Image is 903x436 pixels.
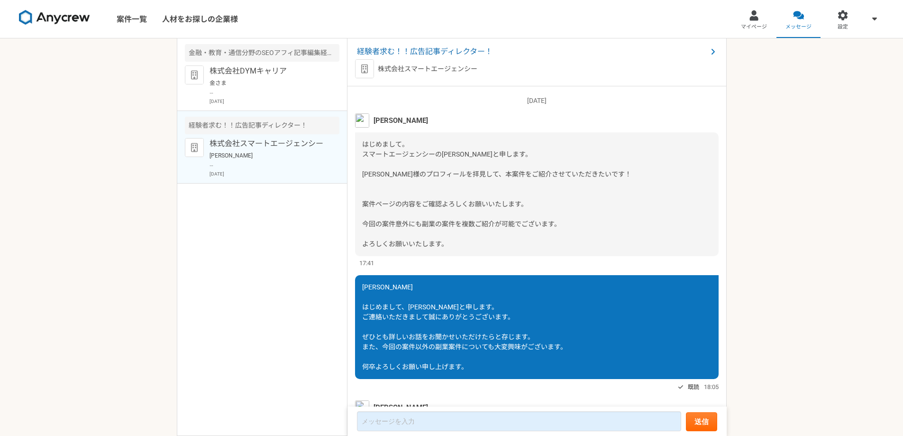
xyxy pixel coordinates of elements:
span: 17:41 [359,259,374,268]
img: default_org_logo-42cde973f59100197ec2c8e796e4974ac8490bb5b08a0eb061ff975e4574aa76.png [355,59,374,78]
p: [DATE] [355,96,719,106]
p: 株式会社スマートエージェンシー [210,138,327,149]
img: unnamed.png [355,400,369,415]
span: マイページ [741,23,767,31]
img: unnamed.png [355,113,369,128]
span: 設定 [838,23,848,31]
span: 経験者求む！！広告記事ディレクター！ [357,46,707,57]
span: はじめまして。 スマートエージェンシーの[PERSON_NAME]と申します。 [PERSON_NAME]様のプロフィールを拝見して、本案件をご紹介させていただきたいです！ 案件ページの内容をご... [362,140,631,248]
p: 金さま お世話になっております。 ご連絡いただき誠にありがとうございます。 日程につきまして、以下であればいつでも大丈夫です。 [DATE]16:00-17:00 [DATE]12:00-18:... [210,79,327,96]
p: 株式会社スマートエージェンシー [378,64,477,74]
div: 経験者求む！！広告記事ディレクター！ [185,117,339,134]
img: default_org_logo-42cde973f59100197ec2c8e796e4974ac8490bb5b08a0eb061ff975e4574aa76.png [185,65,204,84]
p: [DATE] [210,170,339,177]
p: [PERSON_NAME] お世話になっております。ご連絡ありがとうございます。 下記、ご質問の回答になります。何卒よろしくお願い申し上げます。 ・アフィリエイト記事の執筆経験→あります。 ・w... [210,151,327,168]
span: 18:05 [704,382,719,391]
span: [PERSON_NAME] [374,115,428,126]
span: [PERSON_NAME] はじめまして、[PERSON_NAME]と申します。 ご連絡いただきまして誠にありがとうございます。 ぜひとも詳しいお話をお聞かせいただけたらと存じます。 また、今回... [362,283,567,371]
span: メッセージ [785,23,812,31]
p: [DATE] [210,98,339,105]
p: 株式会社DYMキャリア [210,65,327,77]
div: 金融・教育・通信分野のSEOアフィ記事編集経験者歓迎｜ディレクター兼ライター [185,44,339,62]
span: 既読 [688,381,699,393]
button: 送信 [686,412,717,431]
span: [PERSON_NAME] [374,402,428,413]
img: default_org_logo-42cde973f59100197ec2c8e796e4974ac8490bb5b08a0eb061ff975e4574aa76.png [185,138,204,157]
img: 8DqYSo04kwAAAAASUVORK5CYII= [19,10,90,25]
